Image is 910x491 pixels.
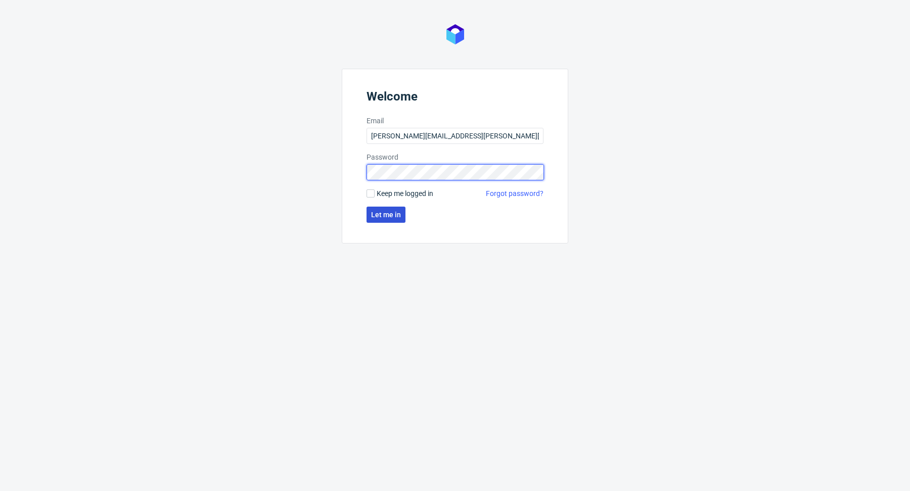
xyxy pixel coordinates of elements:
header: Welcome [367,89,543,108]
button: Let me in [367,207,405,223]
input: you@youremail.com [367,128,543,144]
a: Forgot password? [486,188,543,199]
span: Let me in [371,211,401,218]
span: Keep me logged in [377,188,433,199]
label: Password [367,152,543,162]
label: Email [367,116,543,126]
